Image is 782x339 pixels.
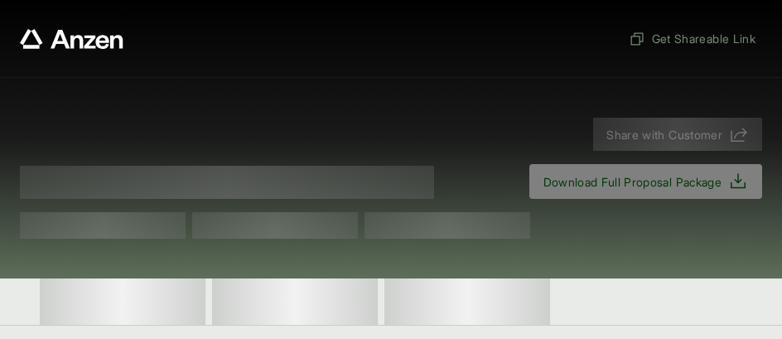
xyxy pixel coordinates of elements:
span: Get Shareable Link [629,30,755,47]
span: Test [192,212,358,239]
a: Anzen website [20,29,123,49]
span: Test [20,212,186,239]
button: Get Shareable Link [622,23,762,54]
span: Share with Customer [606,126,722,143]
span: Proposal for [20,166,434,199]
span: Test [364,212,530,239]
